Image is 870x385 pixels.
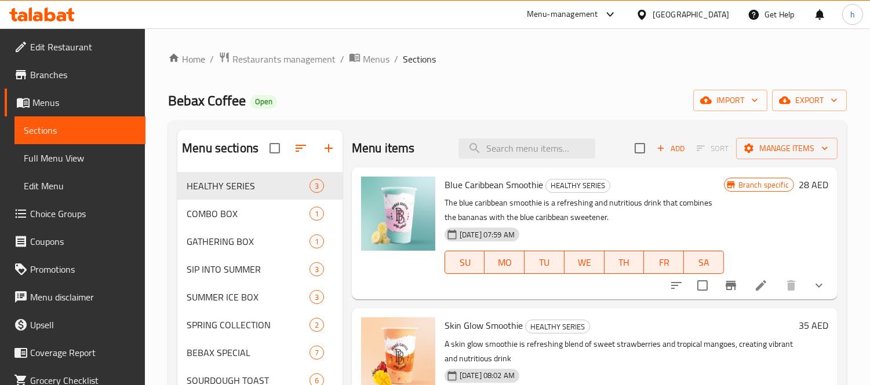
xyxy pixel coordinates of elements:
a: Choice Groups [5,200,145,228]
button: MO [485,251,525,274]
span: h [850,8,855,21]
h6: 28 AED [799,177,828,193]
a: Upsell [5,311,145,339]
div: HEALTHY SERIES [525,320,590,333]
div: GATHERING BOX1 [177,228,343,255]
button: Branch-specific-item [717,272,745,299]
span: 3 [310,264,323,275]
div: items [310,179,324,193]
a: Menu disclaimer [5,283,145,311]
span: Select section first [689,140,736,157]
span: Bebax Coffee [168,87,246,113]
input: search [458,138,595,159]
button: TU [525,251,565,274]
a: Menus [5,89,145,116]
div: COMBO BOX1 [177,200,343,228]
button: SU [445,251,485,274]
button: show more [805,272,833,299]
nav: breadcrumb [168,52,847,67]
span: Sections [403,52,436,66]
button: SA [684,251,724,274]
li: / [394,52,398,66]
span: Menus [363,52,390,66]
span: Skin Glow Smoothie [445,317,523,334]
svg: Show Choices [812,278,826,292]
div: HEALTHY SERIES3 [177,172,343,200]
span: Choice Groups [30,207,136,221]
span: Promotions [30,262,136,276]
a: Branches [5,61,145,89]
div: [GEOGRAPHIC_DATA] [653,8,729,21]
img: Blue Caribbean Smoothie [361,177,435,251]
li: / [210,52,214,66]
span: 7 [310,347,323,358]
button: FR [644,251,684,274]
div: items [310,318,324,332]
p: The blue caribbean smoothie is a refreshing and nutritious drink that combines the bananas with t... [445,196,724,225]
button: delete [777,272,805,299]
a: Coupons [5,228,145,255]
span: 3 [310,292,323,303]
span: Upsell [30,318,136,332]
span: Sort sections [287,134,315,162]
span: Menu disclaimer [30,290,136,304]
div: Open [250,95,277,109]
span: MO [489,254,520,271]
span: Blue Caribbean Smoothie [445,176,543,193]
span: BEBAX SPECIAL [187,346,310,360]
span: GATHERING BOX [187,234,310,248]
span: 1 [310,236,323,247]
div: SPRING COLLECTION2 [177,311,343,339]
span: TU [529,254,560,271]
span: SIP INTO SUMMER [187,262,310,276]
button: export [772,90,847,111]
span: export [781,93,838,108]
span: [DATE] 07:59 AM [455,229,519,240]
a: Edit menu item [754,278,768,292]
span: HEALTHY SERIES [526,320,589,333]
span: WE [569,254,600,271]
span: SU [450,254,480,271]
span: Add item [652,140,689,157]
div: items [310,234,324,248]
span: COMBO BOX [187,207,310,221]
span: Edit Restaurant [30,40,136,54]
a: Menus [349,52,390,67]
span: Select to update [690,273,715,298]
div: Menu-management [527,8,598,21]
span: Restaurants management [232,52,336,66]
h6: 35 AED [799,317,828,333]
button: import [693,90,767,111]
h2: Menu items [352,140,415,157]
div: items [310,346,324,360]
p: A skin glow smoothie is refreshing blend of sweet strawberries and tropical mangoes, creating vib... [445,337,794,366]
a: Restaurants management [219,52,336,67]
span: Coupons [30,234,136,248]
span: SPRING COLLECTION [187,318,310,332]
span: Menus [32,96,136,109]
span: Sections [24,123,136,137]
a: Coverage Report [5,339,145,366]
span: Coverage Report [30,346,136,360]
span: 1 [310,208,323,219]
span: HEALTHY SERIES [187,179,310,193]
span: Add [655,142,686,155]
button: Manage items [736,138,838,159]
span: Select all sections [263,136,287,160]
span: FR [649,254,679,271]
span: TH [609,254,640,271]
span: Branch specific [734,179,793,190]
a: Edit Menu [14,172,145,200]
div: SUMMER ICE BOX [187,290,310,304]
span: Select section [628,136,652,160]
span: SA [689,254,719,271]
button: WE [565,251,605,274]
span: Open [250,97,277,107]
button: sort-choices [662,272,690,299]
button: Add [652,140,689,157]
a: Home [168,52,205,66]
